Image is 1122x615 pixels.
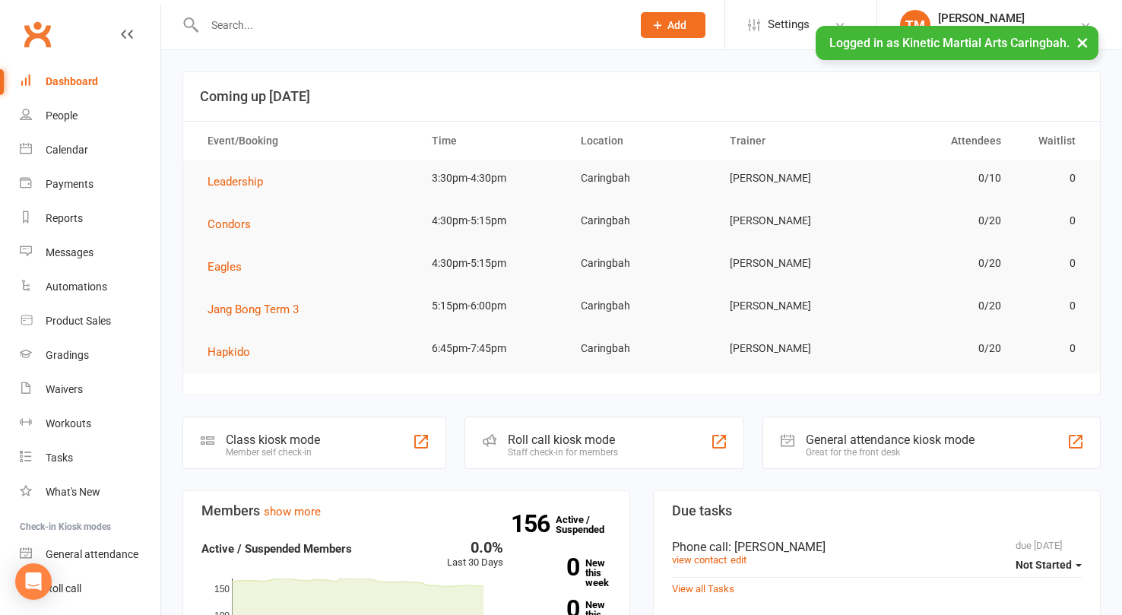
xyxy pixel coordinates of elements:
a: General attendance kiosk mode [20,537,160,572]
div: Kinetic Martial Arts Caringbah [938,25,1079,39]
th: Event/Booking [194,122,418,160]
div: Staff check-in for members [508,447,618,458]
div: Dashboard [46,75,98,87]
td: Caringbah [567,203,716,239]
span: Leadership [208,175,263,189]
div: Waivers [46,383,83,395]
td: 4:30pm-5:15pm [418,246,567,281]
td: 6:45pm-7:45pm [418,331,567,366]
div: Automations [46,281,107,293]
a: Gradings [20,338,160,372]
a: Automations [20,270,160,304]
button: Not Started [1016,551,1082,579]
td: 0 [1015,288,1089,324]
button: Condors [208,215,261,233]
td: [PERSON_NAME] [716,203,865,239]
a: 156Active / Suspended [556,503,623,546]
th: Location [567,122,716,160]
div: Roll call [46,582,81,594]
div: [PERSON_NAME] [938,11,1079,25]
span: Logged in as Kinetic Martial Arts Caringbah. [829,36,1070,50]
a: Payments [20,167,160,201]
td: Caringbah [567,331,716,366]
span: Settings [768,8,810,42]
div: Calendar [46,144,88,156]
a: Reports [20,201,160,236]
span: Eagles [208,260,242,274]
a: What's New [20,475,160,509]
a: Dashboard [20,65,160,99]
td: 5:15pm-6:00pm [418,288,567,324]
input: Search... [200,14,621,36]
div: Class kiosk mode [226,433,320,447]
a: Roll call [20,572,160,606]
div: Messages [46,246,93,258]
span: Hapkido [208,345,250,359]
div: Gradings [46,349,89,361]
td: 0 [1015,160,1089,196]
th: Waitlist [1015,122,1089,160]
button: Hapkido [208,343,261,361]
th: Time [418,122,567,160]
td: 0/20 [865,331,1014,366]
a: 0New this week [526,558,611,588]
div: General attendance kiosk mode [806,433,975,447]
strong: 156 [511,512,556,535]
a: view contact [672,554,727,566]
button: Eagles [208,258,252,276]
td: 0/20 [865,246,1014,281]
td: 0/10 [865,160,1014,196]
a: View all Tasks [672,583,734,594]
div: TM [900,10,930,40]
button: Add [641,12,705,38]
td: [PERSON_NAME] [716,246,865,281]
span: Add [667,19,686,31]
td: 0 [1015,246,1089,281]
a: Product Sales [20,304,160,338]
td: Caringbah [567,288,716,324]
div: Tasks [46,452,73,464]
span: Jang Bong Term 3 [208,303,299,316]
a: People [20,99,160,133]
div: General attendance [46,548,138,560]
td: [PERSON_NAME] [716,160,865,196]
td: 0/20 [865,203,1014,239]
strong: 0 [526,556,579,579]
div: Member self check-in [226,447,320,458]
a: Messages [20,236,160,270]
td: 0/20 [865,288,1014,324]
a: Workouts [20,407,160,441]
th: Trainer [716,122,865,160]
div: Reports [46,212,83,224]
td: 0 [1015,203,1089,239]
span: Condors [208,217,251,231]
div: What's New [46,486,100,498]
button: Jang Bong Term 3 [208,300,309,319]
div: Payments [46,178,93,190]
a: show more [264,505,321,518]
td: Caringbah [567,160,716,196]
td: 3:30pm-4:30pm [418,160,567,196]
span: : [PERSON_NAME] [728,540,826,554]
h3: Coming up [DATE] [200,89,1083,104]
th: Attendees [865,122,1014,160]
button: Leadership [208,173,274,191]
div: Workouts [46,417,91,430]
strong: Active / Suspended Members [201,542,352,556]
h3: Due tasks [672,503,1082,518]
span: Not Started [1016,559,1072,571]
div: Product Sales [46,315,111,327]
div: Phone call [672,540,1082,554]
td: [PERSON_NAME] [716,288,865,324]
td: [PERSON_NAME] [716,331,865,366]
div: People [46,109,78,122]
div: Roll call kiosk mode [508,433,618,447]
div: Open Intercom Messenger [15,563,52,600]
div: Great for the front desk [806,447,975,458]
a: edit [731,554,746,566]
a: Waivers [20,372,160,407]
td: 0 [1015,331,1089,366]
td: Caringbah [567,246,716,281]
a: Clubworx [18,15,56,53]
div: 0.0% [447,540,503,555]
